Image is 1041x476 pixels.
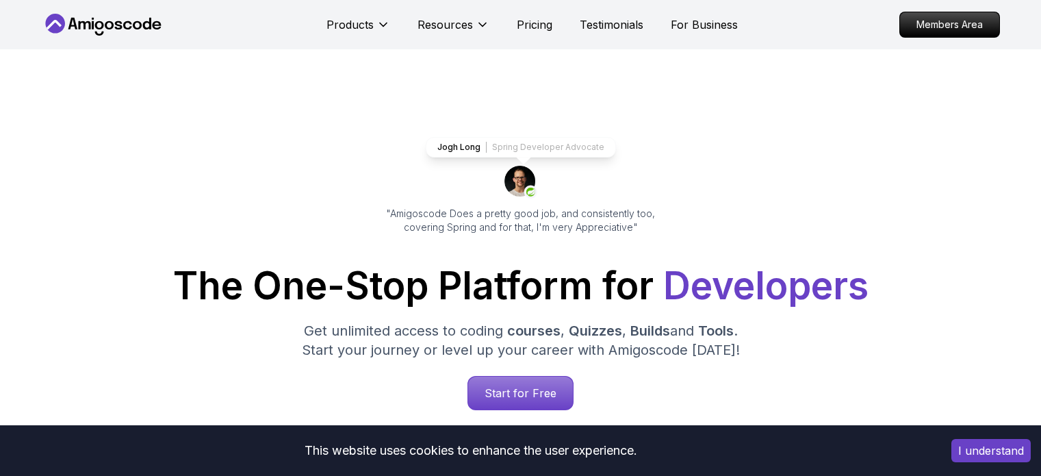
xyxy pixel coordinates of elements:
div: This website uses cookies to enhance the user experience. [10,436,931,466]
a: For Business [671,16,738,33]
a: Start for Free [467,376,574,410]
p: Products [326,16,374,33]
span: Developers [663,263,869,308]
h1: The One-Stop Platform for [53,267,989,305]
span: Quizzes [569,323,622,339]
p: Jogh Long [437,142,480,153]
img: josh long [504,166,537,199]
span: Builds [630,323,670,339]
a: Testimonials [580,16,643,33]
a: Pricing [517,16,552,33]
p: Start for Free [468,377,573,410]
a: Members Area [899,12,1000,38]
p: Spring Developer Advocate [492,142,604,153]
p: Members Area [900,12,999,37]
button: Products [326,16,390,44]
p: Get unlimited access to coding , , and . Start your journey or level up your career with Amigosco... [291,321,751,360]
p: "Amigoscode Does a pretty good job, and consistently too, covering Spring and for that, I'm very ... [368,207,674,234]
span: courses [507,323,561,339]
p: Resources [417,16,473,33]
span: Tools [698,323,734,339]
button: Resources [417,16,489,44]
button: Accept cookies [951,439,1031,462]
